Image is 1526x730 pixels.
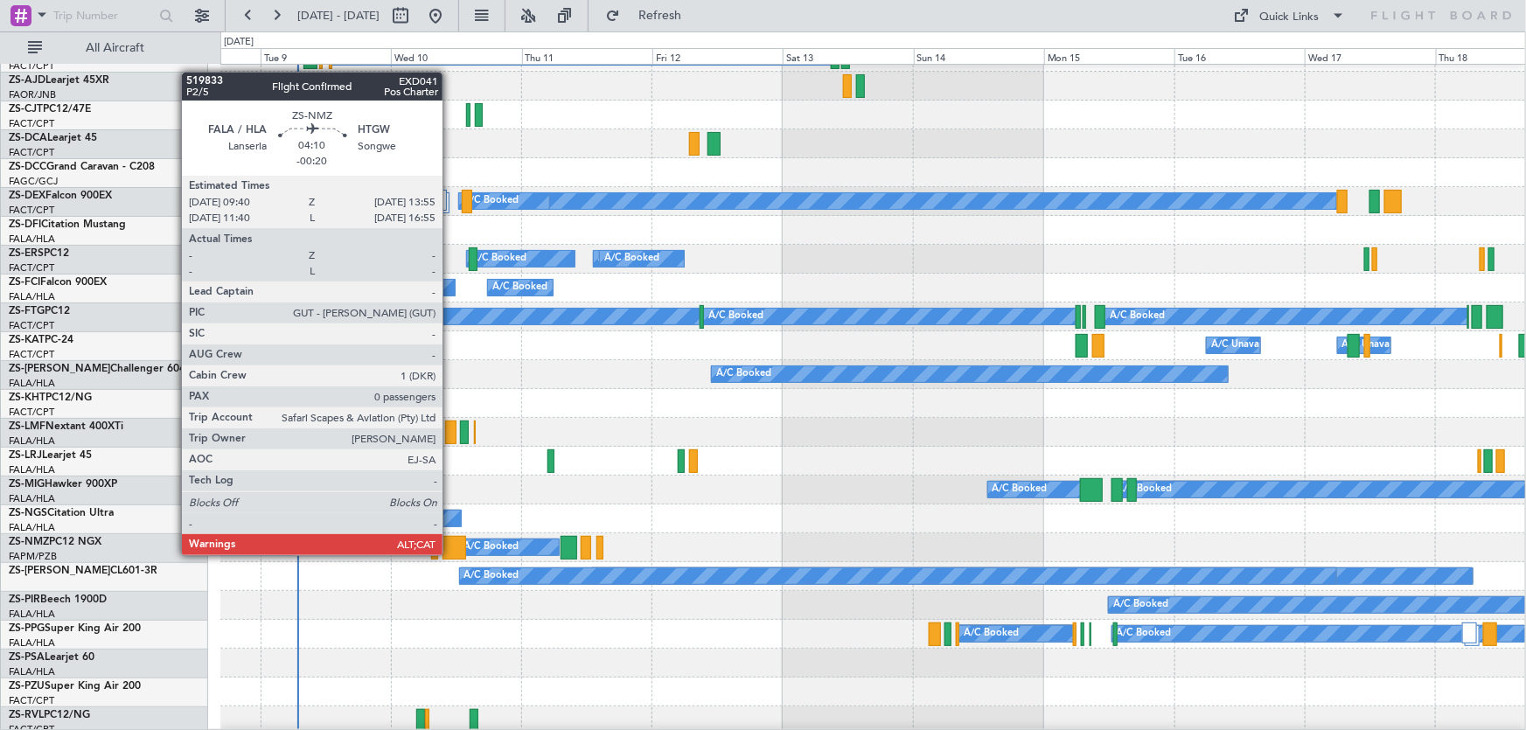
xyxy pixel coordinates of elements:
[9,233,55,246] a: FALA/HLA
[9,479,117,490] a: ZS-MIGHawker 900XP
[9,133,47,143] span: ZS-DCA
[309,419,381,445] div: A/C Unavailable
[9,681,45,692] span: ZS-PZU
[9,665,55,678] a: FALA/HLA
[9,75,109,86] a: ZS-AJDLearjet 45XR
[9,175,58,188] a: FAGC/GCJ
[9,59,54,73] a: FACT/CPT
[9,537,49,547] span: ZS-NMZ
[783,48,913,64] div: Sat 13
[9,204,54,217] a: FACT/CPT
[1110,303,1165,330] div: A/C Booked
[9,550,57,563] a: FAPM/PZB
[9,162,46,172] span: ZS-DCC
[9,364,185,374] a: ZS-[PERSON_NAME]Challenger 604
[9,162,155,172] a: ZS-DCCGrand Caravan - C208
[1174,48,1305,64] div: Tue 16
[9,277,107,288] a: ZS-FCIFalcon 900EX
[9,508,47,518] span: ZS-NGS
[9,393,45,403] span: ZS-KHT
[9,219,126,230] a: ZS-DFICitation Mustang
[598,246,653,272] div: A/C Booked
[464,563,519,589] div: A/C Booked
[9,594,40,605] span: ZS-PIR
[9,652,94,663] a: ZS-PSALearjet 60
[9,710,90,720] a: ZS-RVLPC12/NG
[914,48,1044,64] div: Sun 14
[19,34,190,62] button: All Aircraft
[45,42,185,54] span: All Aircraft
[9,537,101,547] a: ZS-NMZPC12 NGX
[9,248,44,259] span: ZS-ERS
[1225,2,1355,30] button: Quick Links
[9,261,54,275] a: FACT/CPT
[53,3,154,29] input: Trip Number
[604,246,659,272] div: A/C Booked
[9,594,107,605] a: ZS-PIRBeech 1900D
[309,390,349,416] div: No Crew
[1342,332,1415,358] div: A/C Unavailable
[9,146,54,159] a: FACT/CPT
[1211,332,1284,358] div: A/C Unavailable
[9,104,91,115] a: ZS-CJTPC12/47E
[9,290,55,303] a: FALA/HLA
[9,348,54,361] a: FACT/CPT
[9,133,97,143] a: ZS-DCALearjet 45
[9,319,54,332] a: FACT/CPT
[464,534,519,560] div: A/C Booked
[261,48,391,64] div: Tue 9
[1260,9,1320,26] div: Quick Links
[9,623,45,634] span: ZS-PPG
[993,476,1048,503] div: A/C Booked
[9,277,40,288] span: ZS-FCI
[360,505,415,532] div: A/C Booked
[716,361,771,387] div: A/C Booked
[297,8,380,24] span: [DATE] - [DATE]
[9,508,114,518] a: ZS-NGSCitation Ultra
[9,521,55,534] a: FALA/HLA
[199,275,254,301] div: A/C Booked
[9,694,54,707] a: FACT/CPT
[9,710,44,720] span: ZS-RVL
[9,75,45,86] span: ZS-AJD
[463,188,519,214] div: A/C Booked
[9,306,70,316] a: ZS-FTGPC12
[492,275,547,301] div: A/C Booked
[9,450,92,461] a: ZS-LRJLearjet 45
[312,303,367,330] div: A/C Booked
[471,246,526,272] div: A/C Booked
[1044,48,1174,64] div: Mon 15
[9,335,73,345] a: ZS-KATPC-24
[9,364,110,374] span: ZS-[PERSON_NAME]
[9,681,141,692] a: ZS-PZUSuper King Air 200
[9,104,43,115] span: ZS-CJT
[9,450,42,461] span: ZS-LRJ
[224,35,254,50] div: [DATE]
[217,534,272,560] div: A/C Booked
[9,191,45,201] span: ZS-DEX
[652,48,783,64] div: Fri 12
[522,48,652,64] div: Thu 11
[9,566,157,576] a: ZS-[PERSON_NAME]CL601-3R
[9,623,141,634] a: ZS-PPGSuper King Air 200
[9,463,55,476] a: FALA/HLA
[9,88,56,101] a: FAOR/JNB
[964,621,1019,647] div: A/C Booked
[9,248,69,259] a: ZS-ERSPC12
[9,636,55,650] a: FALA/HLA
[9,608,55,621] a: FALA/HLA
[9,377,55,390] a: FALA/HLA
[597,2,702,30] button: Refresh
[708,303,763,330] div: A/C Booked
[9,335,45,345] span: ZS-KAT
[9,435,55,448] a: FALA/HLA
[9,566,110,576] span: ZS-[PERSON_NAME]
[9,421,123,432] a: ZS-LMFNextant 400XTi
[9,421,45,432] span: ZS-LMF
[9,492,55,505] a: FALA/HLA
[1118,476,1173,503] div: A/C Booked
[1113,592,1168,618] div: A/C Booked
[9,652,45,663] span: ZS-PSA
[624,10,697,22] span: Refresh
[9,306,45,316] span: ZS-FTG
